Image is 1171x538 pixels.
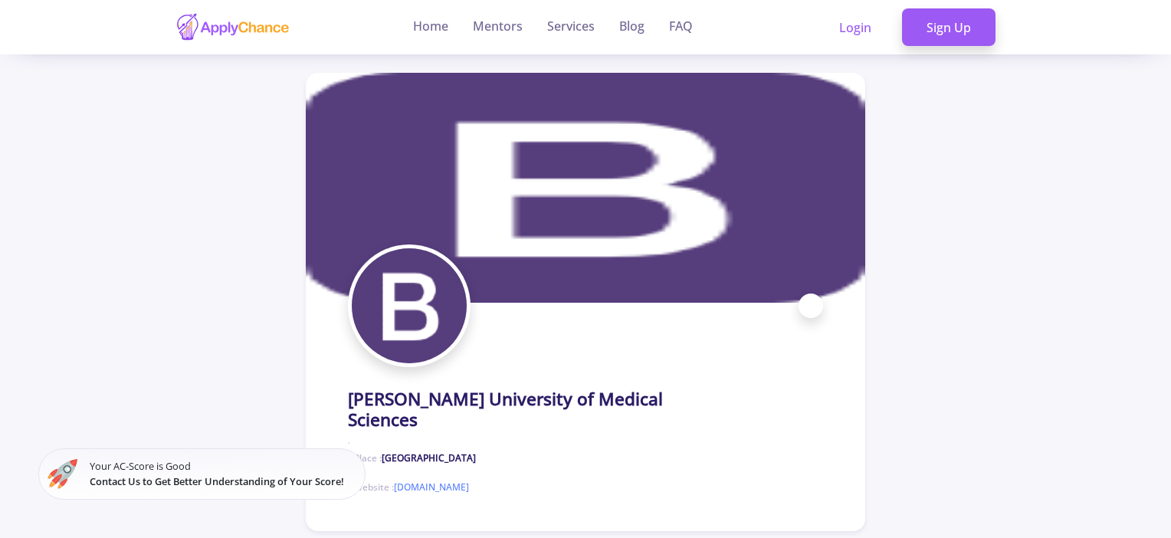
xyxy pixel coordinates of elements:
[352,248,467,363] img: Shahid Beheshti University of Medical Sciences logo
[815,8,896,47] a: Login
[394,481,469,494] a: [DOMAIN_NAME]
[902,8,996,47] a: Sign Up
[348,389,665,430] h1: [PERSON_NAME] University of Medical Sciences
[48,459,77,489] img: ac-market
[306,73,865,303] img: Shahid Beheshti University of Medical Sciences cover
[90,459,356,488] small: Your AC-Score is Good
[90,474,344,488] span: Contact Us to Get Better Understanding of Your Score!
[354,481,469,494] span: Website :
[175,12,290,42] img: applychance logo
[382,451,476,464] span: [GEOGRAPHIC_DATA]
[354,451,476,465] span: Place :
